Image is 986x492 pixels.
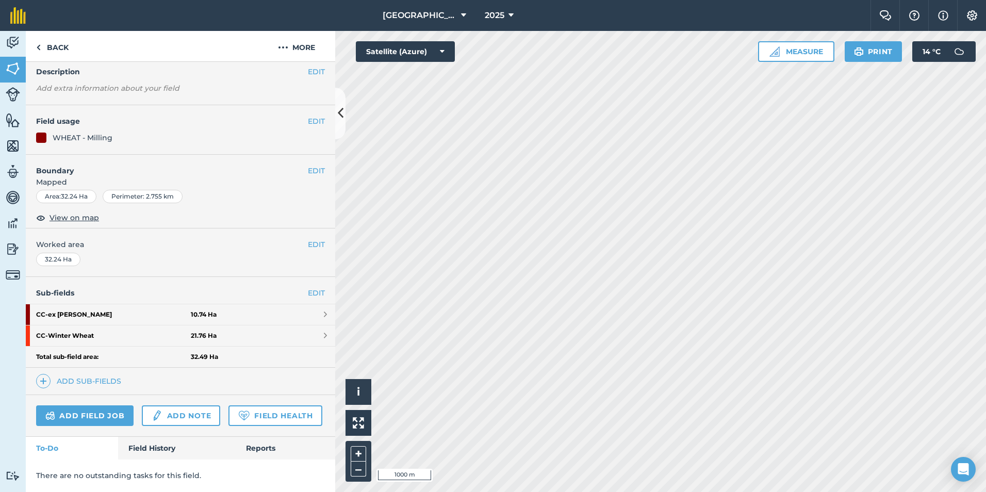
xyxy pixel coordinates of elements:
[36,470,325,481] p: There are no outstanding tasks for this field.
[845,41,902,62] button: Print
[36,116,308,127] h4: Field usage
[36,353,191,361] strong: Total sub-field area:
[6,216,20,231] img: svg+xml;base64,PD94bWwgdmVyc2lvbj0iMS4wIiBlbmNvZGluZz0idXRmLTgiPz4KPCEtLSBHZW5lcmF0b3I6IEFkb2JlIE...
[485,9,504,22] span: 2025
[938,9,948,22] img: svg+xml;base64,PHN2ZyB4bWxucz0iaHR0cDovL3d3dy53My5vcmcvMjAwMC9zdmciIHdpZHRoPSIxNyIgaGVpZ2h0PSIxNy...
[36,211,45,224] img: svg+xml;base64,PHN2ZyB4bWxucz0iaHR0cDovL3d3dy53My5vcmcvMjAwMC9zdmciIHdpZHRoPSIxOCIgaGVpZ2h0PSIyNC...
[53,132,112,143] div: WHEAT - Milling
[191,310,217,319] strong: 10.74 Ha
[357,385,360,398] span: i
[308,239,325,250] button: EDIT
[769,46,780,57] img: Ruler icon
[308,116,325,127] button: EDIT
[36,374,125,388] a: Add sub-fields
[36,253,80,266] div: 32.24 Ha
[383,9,457,22] span: [GEOGRAPHIC_DATA]
[36,304,191,325] strong: CC - ex [PERSON_NAME]
[966,10,978,21] img: A cog icon
[854,45,864,58] img: svg+xml;base64,PHN2ZyB4bWxucz0iaHR0cDovL3d3dy53My5vcmcvMjAwMC9zdmciIHdpZHRoPSIxOSIgaGVpZ2h0PSIyNC...
[26,304,335,325] a: CC-ex [PERSON_NAME]10.74 Ha
[236,437,335,460] a: Reports
[45,409,55,422] img: svg+xml;base64,PD94bWwgdmVyc2lvbj0iMS4wIiBlbmNvZGluZz0idXRmLTgiPz4KPCEtLSBHZW5lcmF0b3I6IEFkb2JlIE...
[308,165,325,176] button: EDIT
[191,332,217,340] strong: 21.76 Ha
[142,405,220,426] a: Add note
[308,66,325,77] button: EDIT
[36,211,99,224] button: View on map
[6,190,20,205] img: svg+xml;base64,PD94bWwgdmVyc2lvbj0iMS4wIiBlbmNvZGluZz0idXRmLTgiPz4KPCEtLSBHZW5lcmF0b3I6IEFkb2JlIE...
[191,353,218,361] strong: 32.49 Ha
[6,35,20,51] img: svg+xml;base64,PD94bWwgdmVyc2lvbj0iMS4wIiBlbmNvZGluZz0idXRmLTgiPz4KPCEtLSBHZW5lcmF0b3I6IEFkb2JlIE...
[923,41,941,62] span: 14 ° C
[10,7,26,24] img: fieldmargin Logo
[36,190,96,203] div: Area : 32.24 Ha
[356,41,455,62] button: Satellite (Azure)
[949,41,969,62] img: svg+xml;base64,PD94bWwgdmVyc2lvbj0iMS4wIiBlbmNvZGluZz0idXRmLTgiPz4KPCEtLSBHZW5lcmF0b3I6IEFkb2JlIE...
[26,155,308,176] h4: Boundary
[6,268,20,282] img: svg+xml;base64,PD94bWwgdmVyc2lvbj0iMS4wIiBlbmNvZGluZz0idXRmLTgiPz4KPCEtLSBHZW5lcmF0b3I6IEFkb2JlIE...
[26,176,335,188] span: Mapped
[151,409,162,422] img: svg+xml;base64,PD94bWwgdmVyc2lvbj0iMS4wIiBlbmNvZGluZz0idXRmLTgiPz4KPCEtLSBHZW5lcmF0b3I6IEFkb2JlIE...
[26,325,335,346] a: CC-Winter Wheat21.76 Ha
[258,31,335,61] button: More
[346,379,371,405] button: i
[26,287,335,299] h4: Sub-fields
[228,405,322,426] a: Field Health
[36,325,191,346] strong: CC - Winter Wheat
[951,457,976,482] div: Open Intercom Messenger
[6,138,20,154] img: svg+xml;base64,PHN2ZyB4bWxucz0iaHR0cDovL3d3dy53My5vcmcvMjAwMC9zdmciIHdpZHRoPSI1NiIgaGVpZ2h0PSI2MC...
[36,239,325,250] span: Worked area
[6,61,20,76] img: svg+xml;base64,PHN2ZyB4bWxucz0iaHR0cDovL3d3dy53My5vcmcvMjAwMC9zdmciIHdpZHRoPSI1NiIgaGVpZ2h0PSI2MC...
[50,212,99,223] span: View on map
[6,471,20,481] img: svg+xml;base64,PD94bWwgdmVyc2lvbj0iMS4wIiBlbmNvZGluZz0idXRmLTgiPz4KPCEtLSBHZW5lcmF0b3I6IEFkb2JlIE...
[36,84,179,93] em: Add extra information about your field
[351,462,366,477] button: –
[40,375,47,387] img: svg+xml;base64,PHN2ZyB4bWxucz0iaHR0cDovL3d3dy53My5vcmcvMjAwMC9zdmciIHdpZHRoPSIxNCIgaGVpZ2h0PSIyNC...
[912,41,976,62] button: 14 °C
[351,446,366,462] button: +
[103,190,183,203] div: Perimeter : 2.755 km
[36,405,134,426] a: Add field job
[6,87,20,102] img: svg+xml;base64,PD94bWwgdmVyc2lvbj0iMS4wIiBlbmNvZGluZz0idXRmLTgiPz4KPCEtLSBHZW5lcmF0b3I6IEFkb2JlIE...
[6,164,20,179] img: svg+xml;base64,PD94bWwgdmVyc2lvbj0iMS4wIiBlbmNvZGluZz0idXRmLTgiPz4KPCEtLSBHZW5lcmF0b3I6IEFkb2JlIE...
[758,41,834,62] button: Measure
[908,10,921,21] img: A question mark icon
[879,10,892,21] img: Two speech bubbles overlapping with the left bubble in the forefront
[6,241,20,257] img: svg+xml;base64,PD94bWwgdmVyc2lvbj0iMS4wIiBlbmNvZGluZz0idXRmLTgiPz4KPCEtLSBHZW5lcmF0b3I6IEFkb2JlIE...
[36,66,325,77] h4: Description
[36,41,41,54] img: svg+xml;base64,PHN2ZyB4bWxucz0iaHR0cDovL3d3dy53My5vcmcvMjAwMC9zdmciIHdpZHRoPSI5IiBoZWlnaHQ9IjI0Ii...
[278,41,288,54] img: svg+xml;base64,PHN2ZyB4bWxucz0iaHR0cDovL3d3dy53My5vcmcvMjAwMC9zdmciIHdpZHRoPSIyMCIgaGVpZ2h0PSIyNC...
[6,112,20,128] img: svg+xml;base64,PHN2ZyB4bWxucz0iaHR0cDovL3d3dy53My5vcmcvMjAwMC9zdmciIHdpZHRoPSI1NiIgaGVpZ2h0PSI2MC...
[308,287,325,299] a: EDIT
[26,437,118,460] a: To-Do
[26,31,79,61] a: Back
[353,417,364,429] img: Four arrows, one pointing top left, one top right, one bottom right and the last bottom left
[118,437,235,460] a: Field History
